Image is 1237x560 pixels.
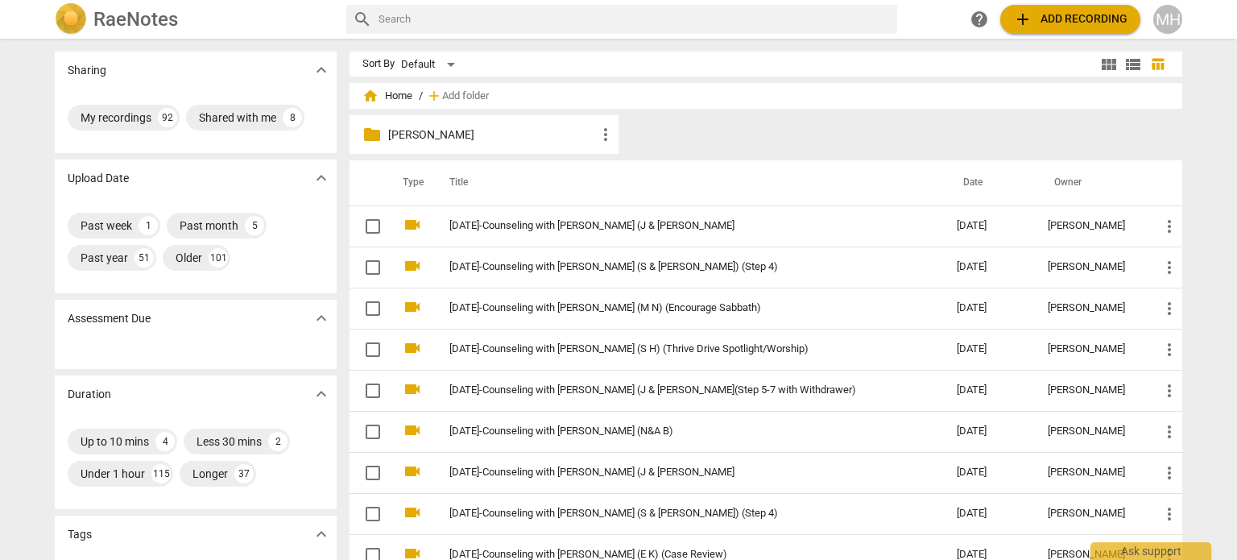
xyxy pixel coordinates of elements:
[209,248,228,268] div: 101
[68,526,92,543] p: Tags
[965,5,994,34] a: Help
[449,302,899,314] a: [DATE]-Counseling with [PERSON_NAME] (M N) (Encourage Sabbath)
[388,127,596,143] p: Jessica
[362,88,379,104] span: home
[68,386,111,403] p: Duration
[1013,10,1127,29] span: Add recording
[430,160,944,205] th: Title
[312,384,331,404] span: expand_more
[81,110,151,126] div: My recordings
[1048,467,1134,479] div: [PERSON_NAME]
[1048,425,1134,438] div: [PERSON_NAME]
[449,467,899,479] a: [DATE]-Counseling with [PERSON_NAME] (J & [PERSON_NAME]
[944,370,1035,411] td: [DATE]
[134,248,154,268] div: 51
[1013,10,1032,29] span: add
[1160,504,1179,524] span: more_vert
[81,433,149,450] div: Up to 10 mins
[81,218,132,234] div: Past week
[1097,52,1121,77] button: Tile view
[944,411,1035,452] td: [DATE]
[81,466,145,482] div: Under 1 hour
[379,6,891,32] input: Search
[449,261,899,273] a: [DATE]-Counseling with [PERSON_NAME] (S & [PERSON_NAME]) (Step 4)
[1048,220,1134,232] div: [PERSON_NAME]
[309,382,333,406] button: Show more
[158,108,177,127] div: 92
[403,338,422,358] span: videocam
[55,3,87,35] img: Logo
[449,508,899,520] a: [DATE]-Counseling with [PERSON_NAME] (S & [PERSON_NAME]) (Step 4)
[944,329,1035,370] td: [DATE]
[1160,258,1179,277] span: more_vert
[309,522,333,546] button: Show more
[1048,261,1134,273] div: [PERSON_NAME]
[403,421,422,440] span: videocam
[1153,5,1182,34] button: MH
[309,166,333,190] button: Show more
[1160,299,1179,318] span: more_vert
[312,309,331,328] span: expand_more
[1048,343,1134,355] div: [PERSON_NAME]
[197,433,262,450] div: Less 30 mins
[55,3,333,35] a: LogoRaeNotes
[944,247,1035,288] td: [DATE]
[944,288,1035,329] td: [DATE]
[426,88,442,104] span: add
[245,216,264,235] div: 5
[93,8,178,31] h2: RaeNotes
[403,215,422,234] span: videocam
[268,432,288,451] div: 2
[1150,56,1165,72] span: table_chart
[596,125,615,144] span: more_vert
[944,160,1035,205] th: Date
[944,205,1035,247] td: [DATE]
[309,306,333,330] button: Show more
[1160,422,1179,442] span: more_vert
[68,170,129,187] p: Upload Date
[180,218,238,234] div: Past month
[449,425,899,438] a: [DATE]-Counseling with [PERSON_NAME] (N&A B)
[139,216,158,235] div: 1
[199,110,276,126] div: Shared with me
[403,380,422,399] span: videocam
[390,160,430,205] th: Type
[1145,52,1169,77] button: Table view
[1121,52,1145,77] button: List view
[1160,340,1179,359] span: more_vert
[1000,5,1140,34] button: Upload
[309,58,333,82] button: Show more
[362,58,395,70] div: Sort By
[283,108,302,127] div: 8
[944,452,1035,493] td: [DATE]
[176,250,202,266] div: Older
[68,310,151,327] p: Assessment Due
[944,493,1035,534] td: [DATE]
[403,256,422,276] span: videocam
[234,464,254,483] div: 37
[1123,55,1143,74] span: view_list
[312,525,331,544] span: expand_more
[1160,217,1179,236] span: more_vert
[403,503,422,522] span: videocam
[192,466,228,482] div: Longer
[970,10,989,29] span: help
[403,462,422,481] span: videocam
[442,90,489,102] span: Add folder
[401,52,461,77] div: Default
[1099,55,1119,74] span: view_module
[151,464,171,483] div: 115
[1048,384,1134,396] div: [PERSON_NAME]
[81,250,128,266] div: Past year
[1035,160,1147,205] th: Owner
[312,168,331,188] span: expand_more
[449,384,899,396] a: [DATE]-Counseling with [PERSON_NAME] (J & [PERSON_NAME](Step 5-7 with Withdrawer)
[449,343,899,355] a: [DATE]-Counseling with [PERSON_NAME] (S H) (Thrive Drive Spotlight/Worship)
[362,88,412,104] span: Home
[68,62,106,79] p: Sharing
[449,220,899,232] a: [DATE]-Counseling with [PERSON_NAME] (J & [PERSON_NAME]
[1048,508,1134,520] div: [PERSON_NAME]
[1160,381,1179,400] span: more_vert
[1160,463,1179,483] span: more_vert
